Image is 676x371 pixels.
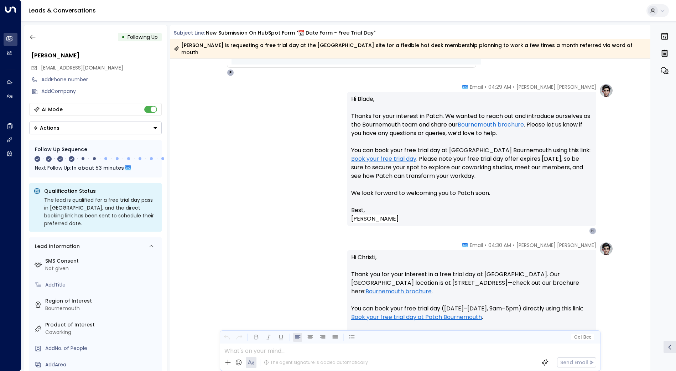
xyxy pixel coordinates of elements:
span: Email [470,83,483,91]
span: Subject Line: [174,29,205,36]
div: Follow Up Sequence [35,146,156,153]
span: Email [470,242,483,249]
span: Best, [351,206,365,215]
span: 04:30 AM [488,242,511,249]
img: profile-logo.png [599,83,613,98]
span: • [485,242,487,249]
a: Bournemouth brochure [365,287,432,296]
div: AddCompany [41,88,162,95]
span: 04:29 AM [488,83,511,91]
span: In about 53 minutes [72,164,124,172]
button: Redo [235,333,244,342]
div: • [121,31,125,43]
span: [EMAIL_ADDRESS][DOMAIN_NAME] [41,64,123,71]
span: • [513,83,515,91]
div: AddArea [45,361,159,369]
span: [PERSON_NAME] [PERSON_NAME] [516,242,596,249]
span: Cc Bcc [574,335,591,340]
div: AI Mode [42,106,63,113]
div: Bournemouth [45,305,159,312]
button: Actions [29,122,162,134]
div: Lead Information [32,243,80,250]
img: profile-logo.png [599,242,613,256]
a: Book your free trial day at Patch Bournemouth [351,313,482,321]
div: [PERSON_NAME] is requesting a free trial day at the [GEOGRAPHIC_DATA] site for a flexible hot des... [174,42,646,56]
div: Actions [33,125,59,131]
p: Qualification Status [44,187,157,195]
p: Hi Christi, Thank you for your interest in a free trial day at [GEOGRAPHIC_DATA]. Our [GEOGRAPHIC... [351,253,592,356]
label: SMS Consent [45,257,159,265]
span: • [485,83,487,91]
span: [PERSON_NAME] [351,215,399,223]
div: Not given [45,265,159,272]
span: Following Up [128,34,158,41]
div: AddTitle [45,281,159,289]
span: | [581,335,582,340]
label: Product of Interest [45,321,159,329]
div: New submission on HubSpot Form "📆 Date Form - Free Trial Day" [206,29,375,37]
div: Coworking [45,329,159,336]
div: H [589,227,596,235]
a: Book your free trial day [351,155,416,163]
button: Cc|Bcc [571,334,594,341]
div: The lead is qualified for a free trial day pass in [GEOGRAPHIC_DATA], and the direct booking link... [44,196,157,227]
div: Button group with a nested menu [29,122,162,134]
div: AddPhone number [41,76,162,83]
div: The agent signature is added automatically [264,359,368,366]
a: Leads & Conversations [28,6,96,15]
a: Bournemouth brochure [458,120,524,129]
span: • [513,242,515,249]
p: Hi Blade, Thanks for your interest in Patch. We wanted to reach out and introduce ourselves as th... [351,95,592,206]
span: christi@airplus.uk [41,64,123,72]
div: Next Follow Up: [35,164,156,172]
button: Undo [222,333,231,342]
div: P [227,69,234,76]
label: Region of Interest [45,297,159,305]
div: [PERSON_NAME] [31,51,162,60]
div: AddNo. of People [45,345,159,352]
span: [PERSON_NAME] [PERSON_NAME] [516,83,596,91]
